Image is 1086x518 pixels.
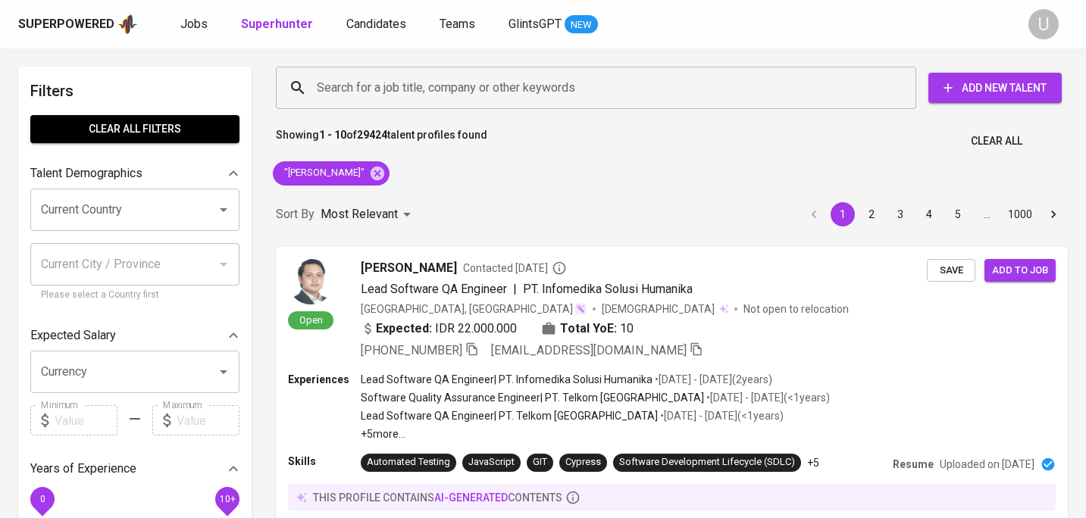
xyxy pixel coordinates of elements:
span: [PERSON_NAME] [361,259,457,277]
a: Teams [440,15,478,34]
div: Superpowered [18,16,114,33]
button: Open [213,361,234,382]
p: Showing of talent profiles found [276,127,487,155]
input: Value [177,405,239,435]
img: 37346e41a7c3b4c1338821b919dd026c.jpg [288,259,333,304]
div: Expected Salary [30,320,239,351]
p: Lead Software QA Engineer | PT. Infomedika Solusi Humanika [361,372,653,387]
div: Cypress [565,455,601,470]
button: Go to page 5 [946,202,970,226]
span: PT. Infomedika Solusi Humanika [523,282,693,296]
p: • [DATE] - [DATE] ( 2 years ) [653,372,772,387]
span: Open [293,314,329,326]
span: "[PERSON_NAME]" [273,166,374,180]
div: JavaScript [468,455,515,470]
b: Total YoE: [560,320,617,338]
a: GlintsGPT NEW [509,15,598,34]
div: … [975,207,999,222]
p: Lead Software QA Engineer | PT. Telkom [GEOGRAPHIC_DATA] [361,408,658,423]
svg: By Batam recruiter [552,261,567,276]
span: Candidates [346,17,406,31]
span: AI-generated [434,491,508,504]
span: Lead Software QA Engineer [361,282,507,296]
button: Add New Talent [928,73,1062,103]
span: 10+ [219,494,235,504]
button: Clear All [965,127,1028,155]
p: Not open to relocation [743,301,849,317]
b: Expected: [376,320,432,338]
a: Superpoweredapp logo [18,13,138,36]
div: Software Development Lifecycle (SDLC) [619,455,795,470]
div: Most Relevant [321,201,416,229]
p: Years of Experience [30,460,136,478]
span: Teams [440,17,475,31]
p: Most Relevant [321,205,398,223]
p: Talent Demographics [30,164,142,183]
p: Resume [893,457,934,472]
span: [EMAIL_ADDRESS][DOMAIN_NAME] [491,343,687,357]
button: page 1 [831,202,855,226]
span: 0 [39,494,45,504]
a: Jobs [180,15,211,34]
div: [GEOGRAPHIC_DATA], [GEOGRAPHIC_DATA] [361,301,587,317]
a: Candidates [346,15,409,34]
button: Go to next page [1041,202,1066,226]
p: Please select a Country first [41,288,229,303]
div: Automated Testing [367,455,450,470]
span: Add to job [992,262,1048,279]
div: Talent Demographics [30,158,239,189]
p: Skills [288,454,361,469]
b: Superhunter [241,17,313,31]
input: Value [55,405,117,435]
b: 1 - 10 [319,129,346,141]
span: Contacted [DATE] [463,261,567,276]
img: app logo [117,13,138,36]
span: Clear All [971,132,1022,151]
button: Add to job [984,259,1056,282]
img: magic_wand.svg [574,303,587,315]
span: [PHONE_NUMBER] [361,343,462,357]
p: Experiences [288,372,361,387]
button: Clear All filters [30,115,239,143]
div: U [1028,9,1059,39]
p: • [DATE] - [DATE] ( <1 years ) [704,390,830,405]
button: Go to page 4 [917,202,941,226]
span: Clear All filters [42,120,227,139]
a: Superhunter [241,15,316,34]
h6: Filters [30,79,239,103]
b: 29424 [357,129,387,141]
nav: pagination navigation [800,202,1068,226]
span: | [513,280,517,298]
p: Uploaded on [DATE] [940,457,1034,472]
button: Go to page 1000 [1003,202,1037,226]
span: NEW [565,17,598,33]
p: Software Quality Assurance Engineer | PT. Telkom [GEOGRAPHIC_DATA] [361,390,704,405]
span: Add New Talent [940,79,1050,98]
button: Go to page 3 [888,202,912,226]
button: Open [213,199,234,220]
span: Save [934,262,968,279]
div: Years of Experience [30,454,239,484]
div: "[PERSON_NAME]" [273,161,390,186]
span: Jobs [180,17,208,31]
p: +5 more ... [361,426,830,442]
span: [DEMOGRAPHIC_DATA] [602,301,717,317]
p: +5 [807,455,819,470]
button: Go to page 2 [859,202,884,226]
span: GlintsGPT [509,17,562,31]
button: Save [927,259,975,282]
p: Sort By [276,205,315,223]
p: • [DATE] - [DATE] ( <1 years ) [658,408,784,423]
p: this profile contains contents [313,490,562,505]
div: GIT [533,455,547,470]
p: Expected Salary [30,326,116,345]
span: 10 [620,320,634,338]
div: IDR 22.000.000 [361,320,517,338]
